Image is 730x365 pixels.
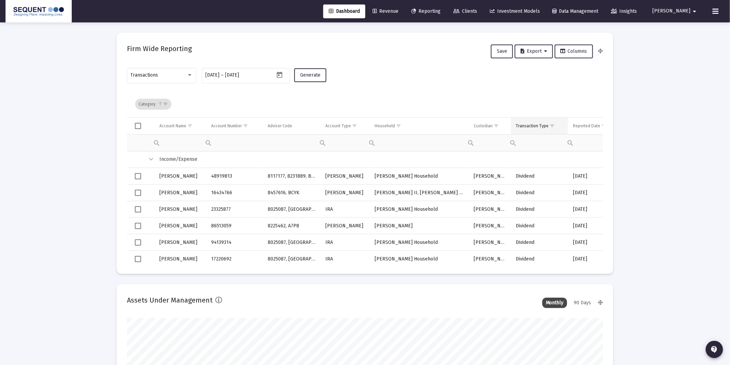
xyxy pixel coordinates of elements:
td: [DATE] [568,234,620,251]
span: Show filter options for column 'Transaction Type' [550,123,555,128]
span: Dashboard [329,8,360,14]
div: Household [375,123,395,129]
div: Transaction Type [516,123,549,129]
td: IRA [321,234,370,251]
span: Show filter options for column 'Custodian' [494,123,499,128]
span: Save [497,48,507,54]
td: [PERSON_NAME] [321,185,370,201]
span: Data Management [553,8,599,14]
td: [PERSON_NAME] [155,168,206,185]
td: [PERSON_NAME] [469,201,511,218]
span: Investment Models [490,8,540,14]
td: [PERSON_NAME] Household [370,234,469,251]
td: [PERSON_NAME] [370,218,469,234]
span: Columns [561,48,587,54]
div: Select row [135,223,141,229]
div: Reported Date [573,123,600,129]
h2: Firm Wide Reporting [127,43,192,54]
div: 90 Days [571,298,595,308]
td: 8025087, [GEOGRAPHIC_DATA] [263,251,321,267]
span: Revenue [373,8,398,14]
button: [PERSON_NAME] [644,4,707,18]
td: 8117177, 8231889, BAKS [263,168,321,185]
td: 8025087, [GEOGRAPHIC_DATA] [263,201,321,218]
td: 17220692 [206,251,263,267]
td: [PERSON_NAME] [469,218,511,234]
td: 94139314 [206,234,263,251]
td: [PERSON_NAME] [469,251,511,267]
div: Category [135,99,171,110]
td: [DATE] [568,168,620,185]
td: Filter cell [321,134,370,151]
td: [PERSON_NAME] Household [370,168,469,185]
td: Dividend [511,201,568,218]
td: [DATE] [568,251,620,267]
td: 8457616, BCYK [263,185,321,201]
span: Transactions [131,72,158,78]
td: Filter cell [511,134,568,151]
td: [PERSON_NAME] [155,234,206,251]
div: Data grid toolbar [135,91,598,117]
td: Dividend [511,168,568,185]
img: Dashboard [11,4,67,18]
span: Show filter options for column 'Account Type' [352,123,357,128]
td: [DATE] [568,218,620,234]
button: Save [491,45,513,58]
td: Dividend [511,185,568,201]
span: Show filter options for column 'undefined' [163,101,168,107]
a: Reporting [406,4,446,18]
td: [PERSON_NAME] [469,185,511,201]
td: [PERSON_NAME] [155,251,206,267]
td: [PERSON_NAME] Household [370,201,469,218]
div: Select row [135,173,141,179]
button: Columns [555,45,593,58]
span: Export [521,48,547,54]
td: Filter cell [155,134,206,151]
div: Account Name [159,123,186,129]
span: [PERSON_NAME] [653,8,691,14]
span: Generate [300,72,320,78]
span: Insights [611,8,637,14]
td: Filter cell [206,134,263,151]
span: Clients [453,8,477,14]
h2: Assets Under Management [127,295,213,306]
button: Export [515,45,553,58]
a: Data Management [547,4,604,18]
div: Select all [135,123,141,129]
td: [PERSON_NAME] [321,218,370,234]
mat-icon: arrow_drop_down [691,4,699,18]
button: Generate [294,68,326,82]
div: Account Number [211,123,242,129]
span: Show filter options for column 'Reported Date' [601,123,606,128]
td: Filter cell [568,134,620,151]
td: [PERSON_NAME] [321,168,370,185]
td: [DATE] [568,185,620,201]
a: Revenue [367,4,404,18]
input: End date [225,72,258,78]
td: [DATE] [568,201,620,218]
a: Clients [448,4,483,18]
td: Column Reported Date [568,118,620,134]
td: Column Custodian [469,118,511,134]
div: Custodian [474,123,493,129]
span: Show filter options for column 'Household' [396,123,401,128]
td: [PERSON_NAME] [155,201,206,218]
td: Column Transaction Type [511,118,568,134]
td: [PERSON_NAME] [469,168,511,185]
td: Column Advisor Code [263,118,321,134]
td: Collapse [144,151,155,168]
td: Column Account Name [155,118,206,134]
div: Advisor Code [268,123,292,129]
mat-icon: contact_support [710,345,719,354]
td: Filter cell [370,134,469,151]
td: 86513059 [206,218,263,234]
td: [PERSON_NAME] [155,218,206,234]
td: 16434766 [206,185,263,201]
td: [PERSON_NAME] [469,234,511,251]
div: Monthly [542,298,567,308]
td: Column Account Number [206,118,263,134]
div: Select row [135,206,141,213]
div: Select row [135,190,141,196]
div: Data grid [127,91,603,264]
a: Investment Models [484,4,545,18]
